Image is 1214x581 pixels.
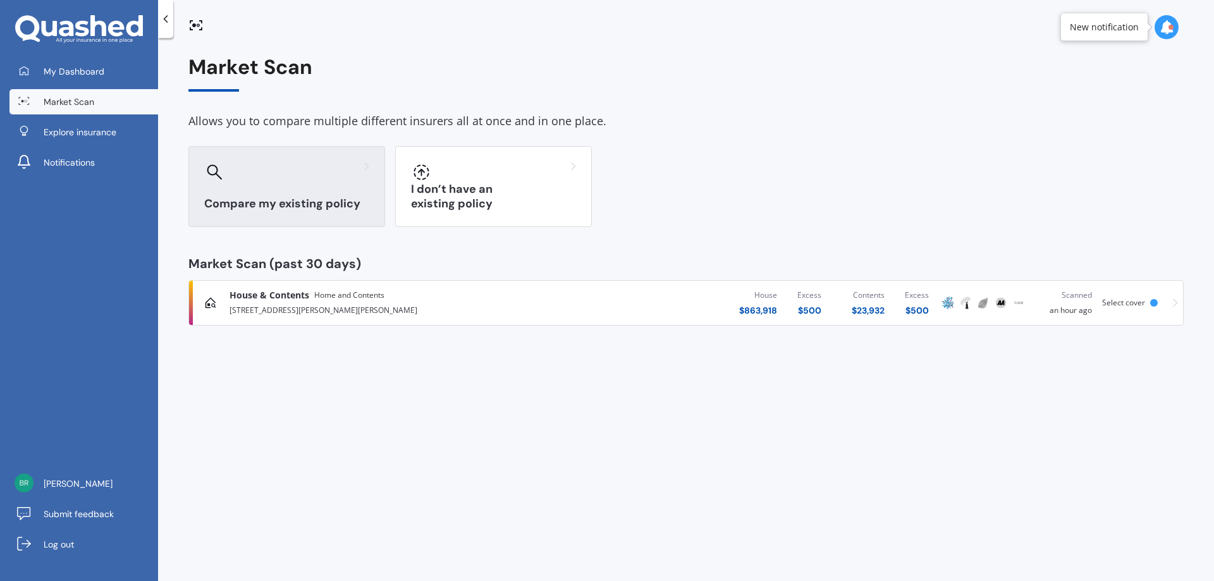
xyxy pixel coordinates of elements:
[411,182,576,211] h3: I don’t have an existing policy
[44,477,113,490] span: [PERSON_NAME]
[1102,297,1145,308] span: Select cover
[44,538,74,551] span: Log out
[44,65,104,78] span: My Dashboard
[9,119,158,145] a: Explore insurance
[188,257,1184,270] div: Market Scan (past 30 days)
[958,295,973,310] img: Tower
[9,89,158,114] a: Market Scan
[188,112,1184,131] div: Allows you to compare multiple different insurers all at once and in one place.
[9,59,158,84] a: My Dashboard
[905,289,929,302] div: Excess
[1038,289,1092,317] div: an hour ago
[44,508,114,520] span: Submit feedback
[993,295,1009,310] img: AA
[314,289,384,302] span: Home and Contents
[44,126,116,138] span: Explore insurance
[1038,289,1092,302] div: Scanned
[739,304,777,317] div: $ 863,918
[188,56,1184,92] div: Market Scan
[44,95,94,108] span: Market Scan
[44,156,95,169] span: Notifications
[230,302,572,317] div: [STREET_ADDRESS][PERSON_NAME][PERSON_NAME]
[852,304,885,317] div: $ 23,932
[188,280,1184,326] a: House & ContentsHome and Contents[STREET_ADDRESS][PERSON_NAME][PERSON_NAME]House$863,918Excess$50...
[852,289,885,302] div: Contents
[15,474,34,492] img: 7909af935bbbd2b9399edf31056e968e
[976,295,991,310] img: Initio
[797,304,821,317] div: $ 500
[739,289,777,302] div: House
[9,501,158,527] a: Submit feedback
[940,295,955,310] img: AMP
[230,289,309,302] span: House & Contents
[1070,21,1139,34] div: New notification
[905,304,929,317] div: $ 500
[9,532,158,557] a: Log out
[204,197,369,211] h3: Compare my existing policy
[1011,295,1026,310] img: ASB
[797,289,821,302] div: Excess
[9,471,158,496] a: [PERSON_NAME]
[9,150,158,175] a: Notifications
